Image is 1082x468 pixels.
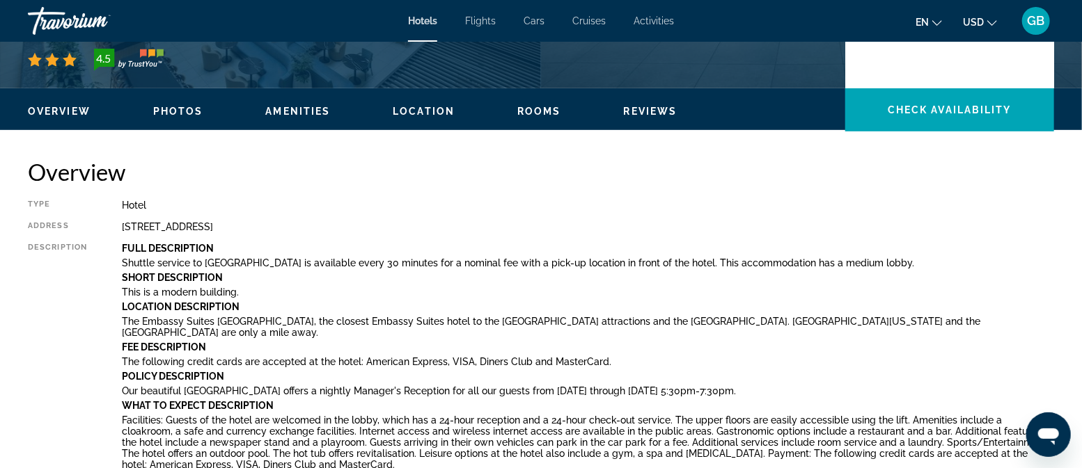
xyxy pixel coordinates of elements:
button: Overview [28,105,91,118]
iframe: Button to launch messaging window [1026,412,1071,457]
b: Full Description [122,243,214,254]
button: Reviews [624,105,677,118]
p: The Embassy Suites [GEOGRAPHIC_DATA], the closest Embassy Suites hotel to the [GEOGRAPHIC_DATA] a... [122,316,1054,338]
p: Our beautiful [GEOGRAPHIC_DATA] offers a nightly Manager's Reception for all our guests from [DAT... [122,385,1054,396]
button: User Menu [1018,6,1054,35]
b: Fee Description [122,341,206,353]
button: Check Availability [845,88,1054,131]
span: Amenities [265,106,330,117]
button: Amenities [265,105,330,118]
div: [STREET_ADDRESS] [122,221,1054,232]
span: Check Availability [888,104,1012,115]
span: Photos [153,106,203,117]
span: USD [963,17,984,28]
span: Rooms [517,106,561,117]
button: Location [393,105,455,118]
button: Rooms [517,105,561,118]
h2: Overview [28,158,1054,186]
button: Change currency [963,12,997,32]
span: GB [1028,14,1045,28]
a: Activities [634,15,674,26]
b: Location Description [122,301,240,312]
div: Address [28,221,87,232]
b: Short Description [122,272,223,283]
button: Photos [153,105,203,118]
span: Location [393,106,455,117]
a: Hotels [408,15,437,26]
a: Travorium [28,3,167,39]
div: 4.5 [90,50,118,67]
span: Overview [28,106,91,117]
span: en [916,17,929,28]
button: Change language [916,12,942,32]
p: This is a modern building. [122,287,1054,298]
b: What To Expect Description [122,400,274,411]
div: Type [28,200,87,211]
img: trustyou-badge-hor.svg [94,49,164,71]
div: Hotel [122,200,1054,211]
a: Cruises [572,15,606,26]
span: Reviews [624,106,677,117]
p: Shuttle service to [GEOGRAPHIC_DATA] is available every 30 minutes for a nominal fee with a pick-... [122,257,1054,268]
p: The following credit cards are accepted at the hotel: American Express, VISA, Diners Club and Mas... [122,356,1054,367]
b: Policy Description [122,371,224,382]
a: Flights [465,15,496,26]
a: Cars [524,15,544,26]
